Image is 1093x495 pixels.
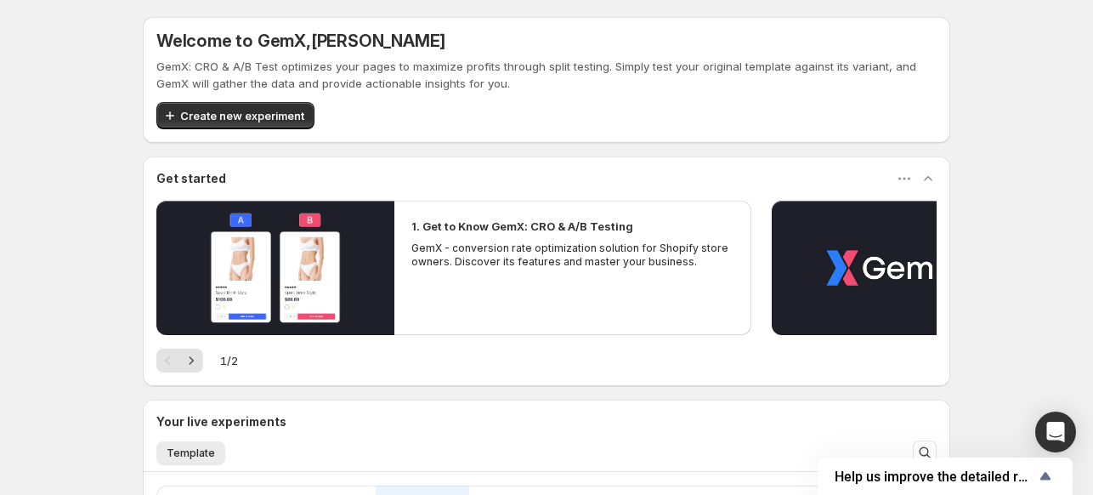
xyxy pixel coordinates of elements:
[156,349,203,373] nav: Pagination
[220,352,238,369] span: 1 / 2
[835,466,1056,486] button: Show survey - Help us improve the detailed report for A/B campaigns
[156,201,394,335] button: Play video
[411,218,633,235] h2: 1. Get to Know GemX: CRO & A/B Testing
[411,242,734,269] p: GemX - conversion rate optimization solution for Shopify store owners. Discover its features and ...
[156,170,226,187] h3: Get started
[913,441,937,464] button: Search and filter results
[180,107,304,124] span: Create new experiment
[306,31,445,51] span: , [PERSON_NAME]
[156,31,445,51] h5: Welcome to GemX
[156,102,314,129] button: Create new experiment
[772,201,1010,335] button: Play video
[835,469,1035,485] span: Help us improve the detailed report for A/B campaigns
[179,349,203,373] button: Next
[156,413,286,430] h3: Your live experiments
[156,58,937,92] p: GemX: CRO & A/B Test optimizes your pages to maximize profits through split testing. Simply test ...
[1035,412,1076,452] div: Open Intercom Messenger
[167,447,215,460] span: Template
